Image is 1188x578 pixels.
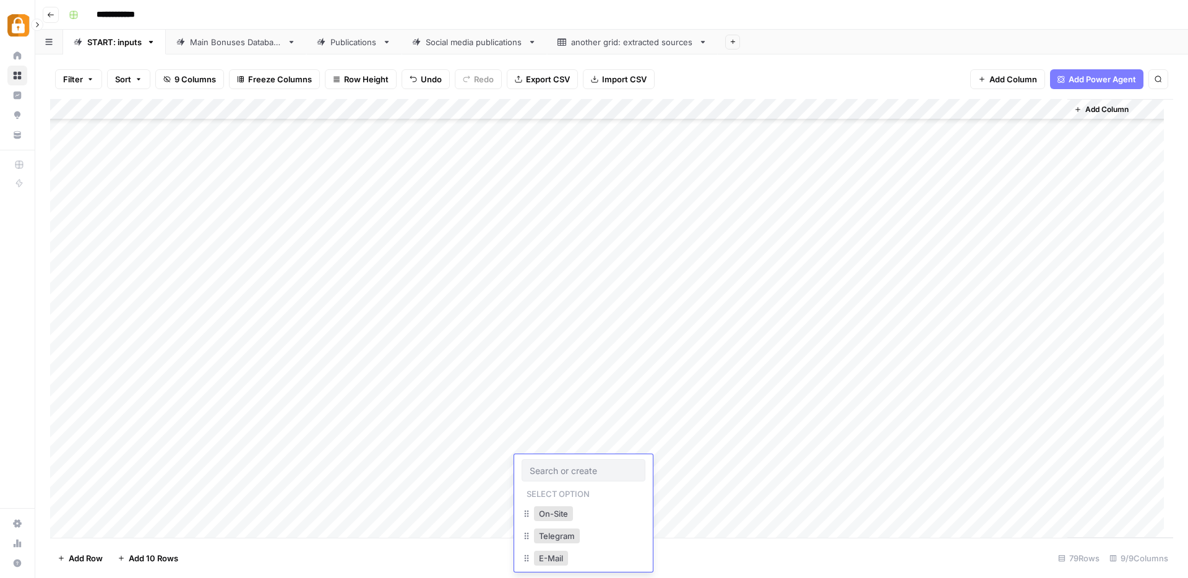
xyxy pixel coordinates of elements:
[1053,548,1104,568] div: 79 Rows
[989,73,1037,85] span: Add Column
[63,73,83,85] span: Filter
[190,36,282,48] div: Main Bonuses Database
[534,506,573,521] button: On-Site
[63,30,166,54] a: START: inputs
[522,485,595,500] p: Select option
[522,526,645,548] div: Telegram
[534,551,568,566] button: E-Mail
[7,14,30,37] img: Adzz Logo
[248,73,312,85] span: Freeze Columns
[602,73,647,85] span: Import CSV
[115,73,131,85] span: Sort
[7,553,27,573] button: Help + Support
[69,552,103,564] span: Add Row
[129,552,178,564] span: Add 10 Rows
[7,46,27,66] a: Home
[402,69,450,89] button: Undo
[547,30,718,54] a: another grid: extracted sources
[534,528,580,543] button: Telegram
[583,69,655,89] button: Import CSV
[166,30,306,54] a: Main Bonuses Database
[1069,101,1134,118] button: Add Column
[1085,104,1129,115] span: Add Column
[7,85,27,105] a: Insights
[402,30,547,54] a: Social media publications
[110,548,186,568] button: Add 10 Rows
[55,69,102,89] button: Filter
[7,125,27,145] a: Your Data
[1050,69,1143,89] button: Add Power Agent
[522,504,645,526] div: On-Site
[7,533,27,553] a: Usage
[107,69,150,89] button: Sort
[522,548,645,571] div: E-Mail
[306,30,402,54] a: Publications
[50,548,110,568] button: Add Row
[526,73,570,85] span: Export CSV
[530,465,637,476] input: Search or create
[325,69,397,89] button: Row Height
[7,514,27,533] a: Settings
[1104,548,1173,568] div: 9/9 Columns
[229,69,320,89] button: Freeze Columns
[7,105,27,125] a: Opportunities
[970,69,1045,89] button: Add Column
[155,69,224,89] button: 9 Columns
[421,73,442,85] span: Undo
[174,73,216,85] span: 9 Columns
[1069,73,1136,85] span: Add Power Agent
[7,66,27,85] a: Browse
[507,69,578,89] button: Export CSV
[7,10,27,41] button: Workspace: Adzz
[344,73,389,85] span: Row Height
[474,73,494,85] span: Redo
[87,36,142,48] div: START: inputs
[571,36,694,48] div: another grid: extracted sources
[330,36,377,48] div: Publications
[455,69,502,89] button: Redo
[426,36,523,48] div: Social media publications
